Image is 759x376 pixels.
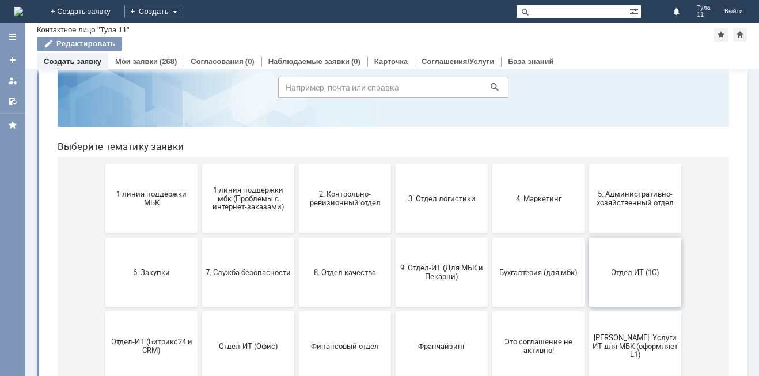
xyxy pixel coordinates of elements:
span: Финансовый отдел [254,316,339,325]
img: logo [14,7,23,16]
a: Соглашения/Услуги [422,57,494,66]
span: 8. Отдел качества [254,242,339,251]
button: 4. Маркетинг [444,138,536,208]
span: 11 [697,12,711,18]
button: [PERSON_NAME]. Услуги ИТ для МБК (оформляет L1) [541,286,633,355]
a: Перейти на домашнюю страницу [14,7,23,16]
header: Выберите тематику заявки [9,115,681,127]
span: Отдел ИТ (1С) [544,242,629,251]
span: Это соглашение не активно! [447,312,533,329]
span: 9. Отдел-ИТ (Для МБК и Пекарни) [351,238,436,255]
div: (0) [351,57,360,66]
label: Воспользуйтесь поиском [230,28,460,40]
span: Отдел-ИТ (Битрикс24 и CRM) [60,312,146,329]
span: Тула [697,5,711,12]
button: 2. Контрольно-ревизионный отдел [251,138,343,208]
button: 3. Отдел логистики [347,138,439,208]
span: 2. Контрольно-ревизионный отдел [254,164,339,182]
a: Наблюдаемые заявки [268,57,350,66]
span: 3. Отдел логистики [351,168,436,177]
button: Отдел-ИТ (Битрикс24 и CRM) [57,286,149,355]
button: Финансовый отдел [251,286,343,355]
button: Отдел ИТ (1С) [541,212,633,281]
div: Контактное лицо "Тула 11" [37,25,130,34]
button: 9. Отдел-ИТ (Для МБК и Пекарни) [347,212,439,281]
div: Добавить в избранное [714,28,728,42]
a: База знаний [508,57,553,66]
span: Отдел-ИТ (Офис) [157,316,242,325]
button: Отдел-ИТ (Офис) [154,286,246,355]
button: 6. Закупки [57,212,149,281]
div: Создать [124,5,183,18]
span: [PERSON_NAME]. Услуги ИТ для МБК (оформляет L1) [544,307,629,333]
button: Это соглашение не активно! [444,286,536,355]
button: 8. Отдел качества [251,212,343,281]
button: 5. Административно-хозяйственный отдел [541,138,633,208]
a: Создать заявку [44,57,101,66]
div: Сделать домашней страницей [733,28,747,42]
button: Бухгалтерия (для мбк) [444,212,536,281]
span: 1 линия поддержки мбк (Проблемы с интернет-заказами) [157,160,242,186]
a: Мои заявки [115,57,158,66]
span: Бухгалтерия (для мбк) [447,242,533,251]
a: Согласования [191,57,244,66]
span: 1 линия поддержки МБК [60,164,146,182]
button: 7. Служба безопасности [154,212,246,281]
div: (268) [160,57,177,66]
a: Создать заявку [3,51,22,69]
input: Например, почта или справка [230,51,460,73]
span: Расширенный поиск [629,5,641,16]
button: 1 линия поддержки мбк (Проблемы с интернет-заказами) [154,138,246,208]
button: 1 линия поддержки МБК [57,138,149,208]
span: Франчайзинг [351,316,436,325]
a: Мои согласования [3,92,22,111]
span: 6. Закупки [60,242,146,251]
button: Франчайзинг [347,286,439,355]
span: 5. Административно-хозяйственный отдел [544,164,629,182]
span: 4. Маркетинг [447,168,533,177]
a: Мои заявки [3,72,22,90]
span: 7. Служба безопасности [157,242,242,251]
div: (0) [245,57,255,66]
a: Карточка [374,57,408,66]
